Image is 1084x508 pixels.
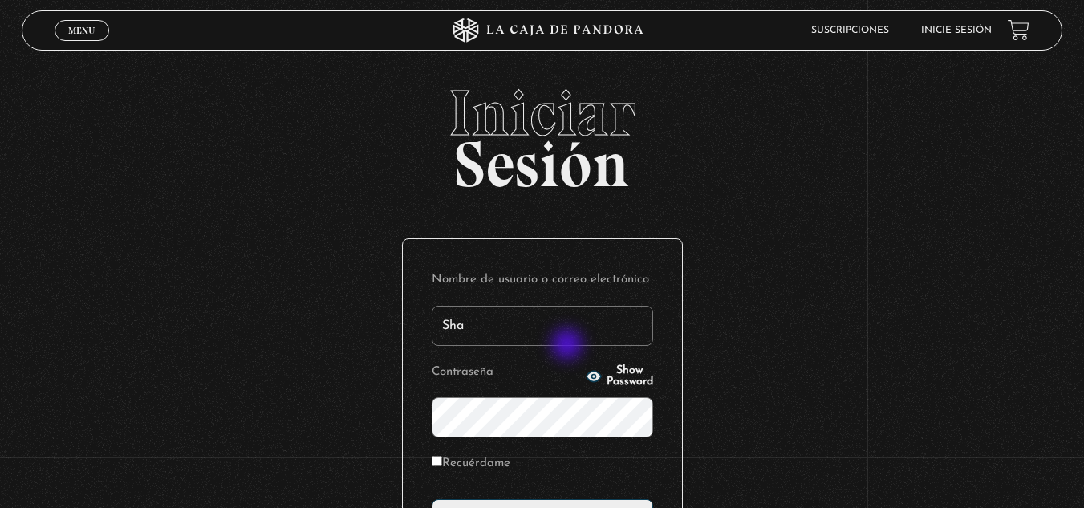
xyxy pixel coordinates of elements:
[432,452,510,477] label: Recuérdame
[22,81,1062,145] span: Iniciar
[921,26,992,35] a: Inicie sesión
[68,26,95,35] span: Menu
[811,26,889,35] a: Suscripciones
[1008,19,1029,41] a: View your shopping cart
[432,360,581,385] label: Contraseña
[63,39,100,50] span: Cerrar
[607,365,653,388] span: Show Password
[586,365,653,388] button: Show Password
[432,456,442,466] input: Recuérdame
[22,81,1062,184] h2: Sesión
[432,268,653,293] label: Nombre de usuario o correo electrónico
